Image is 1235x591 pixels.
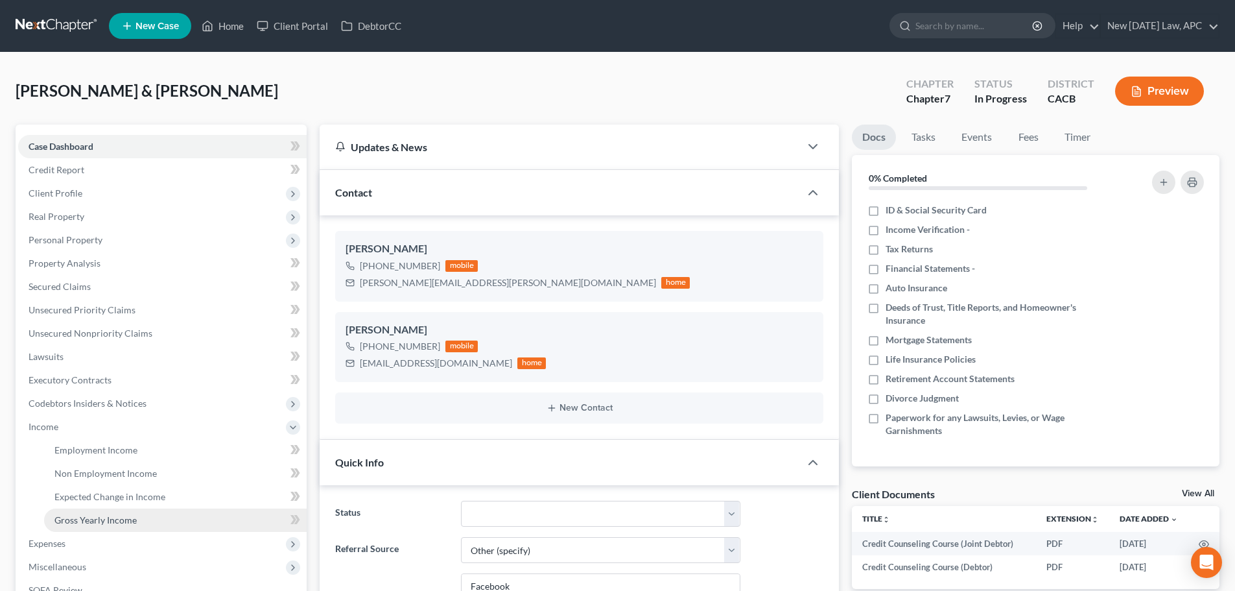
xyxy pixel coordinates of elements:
[1054,125,1101,150] a: Timer
[18,252,307,275] a: Property Analysis
[901,125,946,150] a: Tasks
[1191,547,1222,578] div: Open Intercom Messenger
[906,91,954,106] div: Chapter
[886,372,1015,385] span: Retirement Account Statements
[54,444,137,455] span: Employment Income
[1120,514,1178,524] a: Date Added expand_more
[915,14,1034,38] input: Search by name...
[886,282,947,295] span: Auto Insurance
[44,485,307,509] a: Expected Change in Income
[886,223,970,236] span: Income Verification -
[29,281,91,292] span: Secured Claims
[1101,14,1219,38] a: New [DATE] Law, APC
[1182,489,1214,498] a: View All
[852,555,1036,579] td: Credit Counseling Course (Debtor)
[16,81,278,100] span: [PERSON_NAME] & [PERSON_NAME]
[886,243,933,256] span: Tax Returns
[329,501,454,527] label: Status
[445,260,478,272] div: mobile
[18,135,307,158] a: Case Dashboard
[135,21,179,31] span: New Case
[250,14,335,38] a: Client Portal
[906,77,954,91] div: Chapter
[18,275,307,298] a: Secured Claims
[29,141,93,152] span: Case Dashboard
[29,561,86,572] span: Miscellaneous
[1036,532,1109,555] td: PDF
[346,241,813,257] div: [PERSON_NAME]
[517,357,546,369] div: home
[1048,91,1094,106] div: CACB
[360,259,440,272] div: [PHONE_NUMBER]
[886,262,975,275] span: Financial Statements -
[1007,125,1049,150] a: Fees
[335,186,372,199] span: Contact
[29,421,58,432] span: Income
[54,514,137,525] span: Gross Yearly Income
[886,204,987,217] span: ID & Social Security Card
[886,333,972,346] span: Mortgage Statements
[886,301,1116,327] span: Deeds of Trust, Title Reports, and Homeowner's Insurance
[661,277,690,289] div: home
[1046,514,1099,524] a: Extensionunfold_more
[29,328,152,339] span: Unsecured Nonpriority Claims
[44,509,307,532] a: Gross Yearly Income
[360,340,440,353] div: [PHONE_NUMBER]
[44,439,307,462] a: Employment Income
[18,368,307,392] a: Executory Contracts
[974,91,1027,106] div: In Progress
[360,357,512,370] div: [EMAIL_ADDRESS][DOMAIN_NAME]
[44,462,307,485] a: Non Employment Income
[195,14,250,38] a: Home
[29,258,100,269] span: Property Analysis
[18,298,307,322] a: Unsecured Priority Claims
[1056,14,1100,38] a: Help
[29,187,82,199] span: Client Profile
[869,173,927,184] strong: 0% Completed
[29,374,112,385] span: Executory Contracts
[346,403,813,413] button: New Contact
[886,411,1116,437] span: Paperwork for any Lawsuits, Levies, or Wage Garnishments
[335,456,384,468] span: Quick Info
[886,392,959,405] span: Divorce Judgment
[1109,532,1188,555] td: [DATE]
[335,140,784,154] div: Updates & News
[29,538,65,549] span: Expenses
[29,234,102,245] span: Personal Property
[1109,555,1188,579] td: [DATE]
[18,158,307,182] a: Credit Report
[974,77,1027,91] div: Status
[29,211,84,222] span: Real Property
[29,304,135,315] span: Unsecured Priority Claims
[29,351,64,362] span: Lawsuits
[29,164,84,175] span: Credit Report
[335,14,408,38] a: DebtorCC
[360,276,656,289] div: [PERSON_NAME][EMAIL_ADDRESS][PERSON_NAME][DOMAIN_NAME]
[18,345,307,368] a: Lawsuits
[1170,516,1178,524] i: expand_more
[945,92,950,104] span: 7
[852,532,1036,555] td: Credit Counseling Course (Joint Debtor)
[29,398,147,409] span: Codebtors Insiders & Notices
[1048,77,1094,91] div: District
[882,516,890,524] i: unfold_more
[1115,77,1204,106] button: Preview
[1036,555,1109,579] td: PDF
[1091,516,1099,524] i: unfold_more
[346,322,813,338] div: [PERSON_NAME]
[445,341,478,352] div: mobile
[886,353,976,366] span: Life Insurance Policies
[862,514,890,524] a: Titleunfold_more
[951,125,1002,150] a: Events
[54,491,165,502] span: Expected Change in Income
[18,322,307,345] a: Unsecured Nonpriority Claims
[852,125,896,150] a: Docs
[54,468,157,479] span: Non Employment Income
[852,487,935,501] div: Client Documents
